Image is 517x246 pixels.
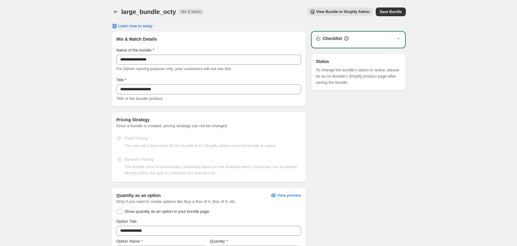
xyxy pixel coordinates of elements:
h3: Pricing Strategy [116,117,301,123]
label: Name of the bundle [116,47,155,53]
span: Mix & Match [181,9,201,14]
span: Dynamic Pricing [125,156,154,163]
span: Learn how to setup [118,24,153,29]
span: Save Bundle [379,9,402,14]
span: View Bundle in Shopify Admin [316,9,370,14]
span: Title of the bundle product [116,96,163,101]
span: Show quantity as an option in your bundle page [125,209,209,214]
h3: Mix & Match Details [116,36,301,42]
label: Quantity [210,238,228,244]
button: Save Bundle [376,7,405,16]
h3: Checklist [323,35,342,42]
span: Once a bundle is created, pricing strategy can not be changed [116,123,301,129]
label: Option Name [116,238,143,244]
h1: large_bundle_octy [121,8,176,16]
span: The bundle price is dynamically calculated based on the included items. Discounts can be added di... [125,164,297,175]
span: For Admin naming purpose only, your customers will not see this [116,66,231,71]
label: Title [116,77,127,83]
a: Learn how to setup [108,22,156,30]
span: Only if you want to create options like Buy a Box of 4, Box of 6, etc. [116,199,301,205]
span: To change the bundle's status to active, please do so on Bundle's Shopify product page after savi... [316,67,401,86]
h3: Status [316,58,401,65]
button: View Bundle in Shopify Admin [308,7,374,16]
button: Back [112,7,120,16]
span: View preview [277,193,301,198]
button: View preview [267,190,305,200]
span: Fixed Pricing [125,135,148,141]
label: Option Title [116,218,137,225]
h3: Quantity as an option [116,192,161,199]
span: You can set a fixed price for the bundle from Shopify admin once the bundle is saved [125,143,275,148]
